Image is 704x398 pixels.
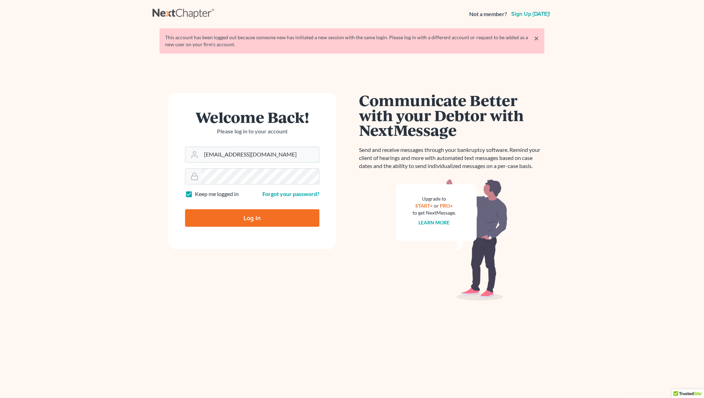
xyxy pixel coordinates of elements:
[185,110,319,125] h1: Welcome Back!
[262,190,319,197] a: Forgot your password?
[195,190,239,198] label: Keep me logged in
[165,34,539,48] div: This account has been logged out because someone new has initiated a new session with the same lo...
[419,219,450,225] a: Learn more
[434,203,439,209] span: or
[185,209,319,227] input: Log In
[359,93,544,138] h1: Communicate Better with your Debtor with NextMessage
[396,179,508,301] img: nextmessage_bg-59042aed3d76b12b5cd301f8e5b87938c9018125f34e5fa2b7a6b67550977c72.svg
[534,34,539,42] a: ×
[359,146,544,170] p: Send and receive messages through your bankruptcy software. Remind your client of hearings and mo...
[413,209,456,216] div: to get NextMessage.
[440,203,453,209] a: PRO+
[469,10,507,18] strong: Not a member?
[510,11,551,17] a: Sign up [DATE]!
[185,127,319,135] p: Please log in to your account
[416,203,433,209] a: START+
[413,195,456,202] div: Upgrade to
[201,147,319,162] input: Email Address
